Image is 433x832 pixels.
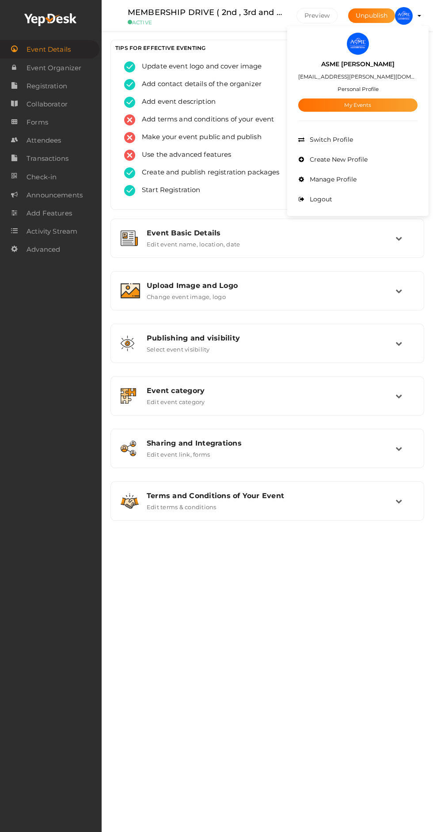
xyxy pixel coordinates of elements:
span: Manage Profile [308,175,357,183]
label: ASME [PERSON_NAME] [321,59,395,69]
label: [EMAIL_ADDRESS][PERSON_NAME][DOMAIN_NAME] [298,72,418,82]
img: ACg8ocIznaYxAd1j8yGuuk7V8oyGTUXj0eGIu5KK6886ihuBZQ=s100 [347,33,369,55]
span: Logout [308,195,332,203]
small: Personal Profile [338,86,379,92]
a: My Events [298,98,418,112]
span: Create New Profile [308,155,368,163]
span: Switch Profile [308,136,353,144]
